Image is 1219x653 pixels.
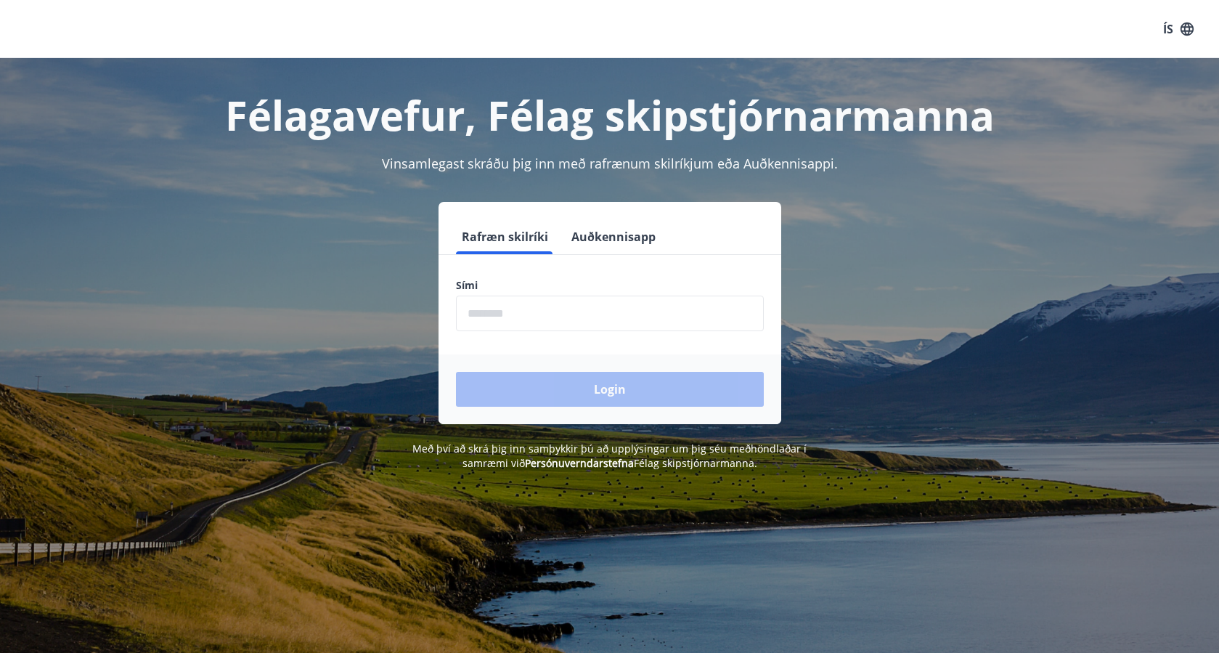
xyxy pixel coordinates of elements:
button: Rafræn skilríki [456,219,554,254]
label: Sími [456,278,764,293]
button: Auðkennisapp [566,219,661,254]
h1: Félagavefur, Félag skipstjórnarmanna [105,87,1115,142]
a: Persónuverndarstefna [525,456,634,470]
button: ÍS [1155,16,1202,42]
span: Vinsamlegast skráðu þig inn með rafrænum skilríkjum eða Auðkennisappi. [382,155,838,172]
span: Með því að skrá þig inn samþykkir þú að upplýsingar um þig séu meðhöndlaðar í samræmi við Félag s... [412,442,807,470]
